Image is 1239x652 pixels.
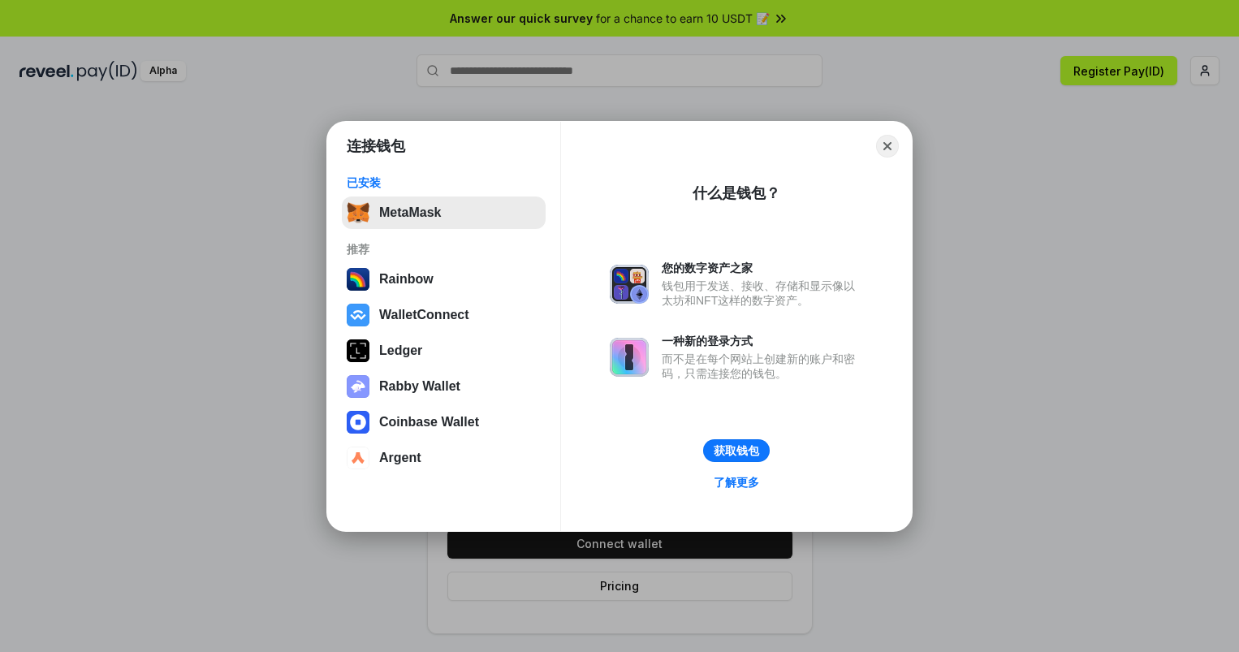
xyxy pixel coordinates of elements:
img: svg+xml,%3Csvg%20xmlns%3D%22http%3A%2F%2Fwww.w3.org%2F2000%2Fsvg%22%20fill%3D%22none%22%20viewBox... [347,375,369,398]
div: 推荐 [347,242,541,257]
img: svg+xml,%3Csvg%20width%3D%2228%22%20height%3D%2228%22%20viewBox%3D%220%200%2028%2028%22%20fill%3D... [347,304,369,326]
div: 钱包用于发送、接收、存储和显示像以太坊和NFT这样的数字资产。 [662,279,863,308]
img: svg+xml,%3Csvg%20xmlns%3D%22http%3A%2F%2Fwww.w3.org%2F2000%2Fsvg%22%20width%3D%2228%22%20height%3... [347,339,369,362]
img: svg+xml,%3Csvg%20width%3D%22120%22%20height%3D%22120%22%20viewBox%3D%220%200%20120%20120%22%20fil... [347,268,369,291]
div: Rabby Wallet [379,379,460,394]
button: Ledger [342,335,546,367]
div: Ledger [379,343,422,358]
a: 了解更多 [704,472,769,493]
button: WalletConnect [342,299,546,331]
img: svg+xml,%3Csvg%20xmlns%3D%22http%3A%2F%2Fwww.w3.org%2F2000%2Fsvg%22%20fill%3D%22none%22%20viewBox... [610,338,649,377]
div: MetaMask [379,205,441,220]
div: 获取钱包 [714,443,759,458]
h1: 连接钱包 [347,136,405,156]
img: svg+xml,%3Csvg%20width%3D%2228%22%20height%3D%2228%22%20viewBox%3D%220%200%2028%2028%22%20fill%3D... [347,411,369,434]
div: 已安装 [347,175,541,190]
div: WalletConnect [379,308,469,322]
img: svg+xml,%3Csvg%20xmlns%3D%22http%3A%2F%2Fwww.w3.org%2F2000%2Fsvg%22%20fill%3D%22none%22%20viewBox... [610,265,649,304]
button: Rabby Wallet [342,370,546,403]
button: 获取钱包 [703,439,770,462]
div: 一种新的登录方式 [662,334,863,348]
button: Argent [342,442,546,474]
img: svg+xml,%3Csvg%20fill%3D%22none%22%20height%3D%2233%22%20viewBox%3D%220%200%2035%2033%22%20width%... [347,201,369,224]
div: 而不是在每个网站上创建新的账户和密码，只需连接您的钱包。 [662,352,863,381]
div: 您的数字资产之家 [662,261,863,275]
button: MetaMask [342,196,546,229]
img: svg+xml,%3Csvg%20width%3D%2228%22%20height%3D%2228%22%20viewBox%3D%220%200%2028%2028%22%20fill%3D... [347,447,369,469]
div: 什么是钱包？ [693,184,780,203]
button: Close [876,135,899,158]
div: Coinbase Wallet [379,415,479,430]
button: Rainbow [342,263,546,296]
div: 了解更多 [714,475,759,490]
div: Argent [379,451,421,465]
button: Coinbase Wallet [342,406,546,438]
div: Rainbow [379,272,434,287]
